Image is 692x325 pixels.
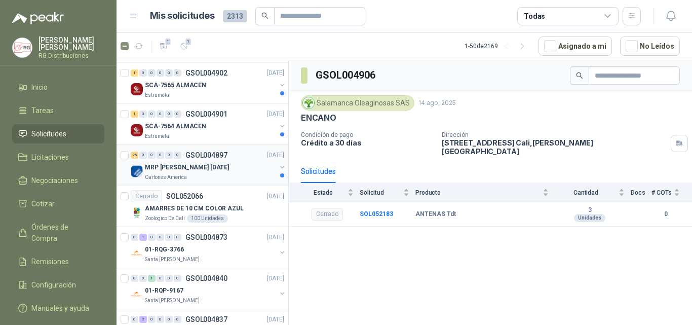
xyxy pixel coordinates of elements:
[267,233,284,242] p: [DATE]
[39,37,104,51] p: [PERSON_NAME] [PERSON_NAME]
[301,189,345,196] span: Estado
[12,299,104,318] a: Manuales y ayuda
[131,83,143,95] img: Company Logo
[174,69,181,77] div: 0
[360,210,393,218] a: SOL052183
[31,198,55,209] span: Cotizar
[574,214,605,222] div: Unidades
[165,152,173,159] div: 0
[12,101,104,120] a: Tareas
[301,113,336,123] p: ENCANO
[139,69,147,77] div: 0
[267,151,284,160] p: [DATE]
[148,152,156,159] div: 0
[301,131,434,138] p: Condición de pago
[31,105,54,116] span: Tareas
[555,183,631,202] th: Cantidad
[12,78,104,97] a: Inicio
[148,275,156,282] div: 1
[267,192,284,201] p: [DATE]
[555,206,625,214] b: 3
[145,173,187,182] p: Cartones America
[145,245,184,255] p: 01-RQG-3766
[12,171,104,190] a: Negociaciones
[131,67,286,99] a: 1 0 0 0 0 0 GSOL004902[DATE] Company LogoSCA-7565 ALMACENEstrumetal
[131,190,162,202] div: Cerrado
[185,38,192,46] span: 1
[539,37,612,56] button: Asignado a mi
[148,111,156,118] div: 0
[415,189,541,196] span: Producto
[157,111,164,118] div: 0
[185,234,227,241] p: GSOL004873
[131,275,138,282] div: 0
[555,189,617,196] span: Cantidad
[145,286,183,296] p: 01-RQP-9167
[524,11,545,22] div: Todas
[31,222,95,244] span: Órdenes de Compra
[31,128,66,139] span: Solicitudes
[651,183,692,202] th: # COTs
[145,297,200,305] p: Santa [PERSON_NAME]
[139,234,147,241] div: 1
[148,316,156,323] div: 0
[185,316,227,323] p: GSOL004837
[12,194,104,213] a: Cotizar
[261,12,268,19] span: search
[12,12,64,24] img: Logo peakr
[316,67,377,83] h3: GSOL004906
[12,124,104,143] a: Solicitudes
[145,214,185,223] p: Zoologico De Cali
[131,288,143,301] img: Company Logo
[139,275,147,282] div: 0
[176,38,192,54] button: 1
[131,149,286,182] a: 26 0 0 0 0 0 GSOL004897[DATE] Company LogoMRP [PERSON_NAME] [DATE]Cartones America
[576,72,583,79] span: search
[165,275,173,282] div: 0
[12,218,104,248] a: Órdenes de Compra
[174,111,181,118] div: 0
[165,316,173,323] div: 0
[174,275,181,282] div: 0
[131,272,286,305] a: 0 0 1 0 0 0 GSOL004840[DATE] Company Logo01-RQP-9167Santa [PERSON_NAME]
[131,165,143,177] img: Company Logo
[145,132,171,140] p: Estrumetal
[31,82,48,93] span: Inicio
[289,183,360,202] th: Estado
[157,234,164,241] div: 0
[165,234,173,241] div: 0
[31,256,69,267] span: Remisiones
[301,166,336,177] div: Solicitudes
[145,204,244,213] p: AMARRES DE 10 CM COLOR AZUL
[150,9,215,23] h1: Mis solicitudes
[465,38,530,54] div: 1 - 50 de 2169
[174,316,181,323] div: 0
[157,69,164,77] div: 0
[131,206,143,219] img: Company Logo
[12,148,104,167] a: Licitaciones
[31,279,76,291] span: Configuración
[187,214,228,223] div: 100 Unidades
[157,316,164,323] div: 0
[442,131,667,138] p: Dirección
[360,183,415,202] th: Solicitud
[185,275,227,282] p: GSOL004840
[131,231,286,264] a: 0 1 0 0 0 0 GSOL004873[DATE] Company Logo01-RQG-3766Santa [PERSON_NAME]
[267,68,284,78] p: [DATE]
[442,138,667,156] p: [STREET_ADDRESS] Cali , [PERSON_NAME][GEOGRAPHIC_DATA]
[13,38,32,57] img: Company Logo
[145,91,171,99] p: Estrumetal
[301,138,434,147] p: Crédito a 30 días
[166,193,203,200] p: SOL052066
[174,234,181,241] div: 0
[223,10,247,22] span: 2313
[303,97,314,109] img: Company Logo
[131,108,286,140] a: 1 0 0 0 0 0 GSOL004901[DATE] Company LogoSCA-7564 ALMACENEstrumetal
[174,152,181,159] div: 0
[131,69,138,77] div: 1
[165,38,172,46] span: 1
[165,69,173,77] div: 0
[39,53,104,59] p: RG Distribuciones
[31,152,69,163] span: Licitaciones
[185,69,227,77] p: GSOL004902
